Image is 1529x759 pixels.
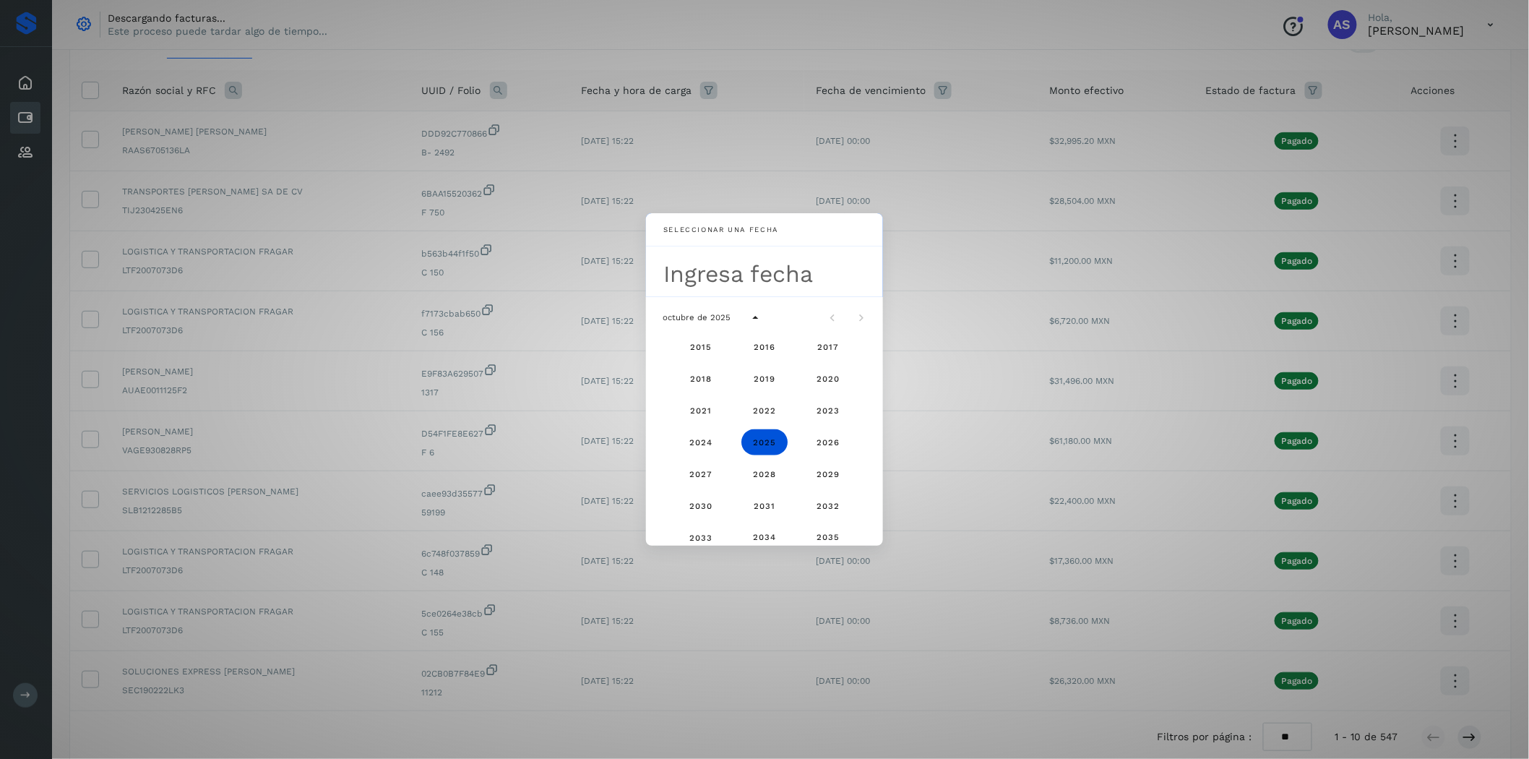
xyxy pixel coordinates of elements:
[741,398,788,424] button: 2022
[678,429,724,455] button: 2024
[816,374,840,384] span: 2020
[689,533,712,543] span: 2033
[805,461,851,487] button: 2029
[689,469,712,479] span: 2027
[689,374,712,384] span: 2018
[805,366,851,392] button: 2020
[741,461,788,487] button: 2028
[678,398,724,424] button: 2021
[741,334,788,360] button: 2016
[689,406,712,416] span: 2021
[753,501,775,511] span: 2031
[689,501,712,511] span: 2030
[805,429,851,455] button: 2026
[678,461,724,487] button: 2027
[650,304,742,330] button: octubre de 2025
[741,366,788,392] button: 2019
[752,437,776,447] span: 2025
[805,334,851,360] button: 2017
[752,406,776,416] span: 2022
[741,525,788,551] button: 2034
[805,398,851,424] button: 2023
[816,406,840,416] span: 2023
[663,225,778,236] div: Seleccionar una fecha
[742,304,768,330] button: Seleccionar año
[678,493,724,519] button: 2030
[662,312,731,322] span: octubre de 2025
[678,525,724,551] button: 2033
[752,469,776,479] span: 2028
[816,501,840,511] span: 2032
[816,437,840,447] span: 2026
[752,533,776,543] span: 2034
[805,525,851,551] button: 2035
[741,429,788,455] button: 2025
[753,342,775,352] span: 2016
[678,366,724,392] button: 2018
[689,437,712,447] span: 2024
[741,493,788,519] button: 2031
[678,334,724,360] button: 2015
[805,493,851,519] button: 2032
[753,374,775,384] span: 2019
[816,533,840,543] span: 2035
[663,260,874,288] div: Ingresa fecha
[817,342,839,352] span: 2017
[689,342,712,352] span: 2015
[816,469,840,479] span: 2029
